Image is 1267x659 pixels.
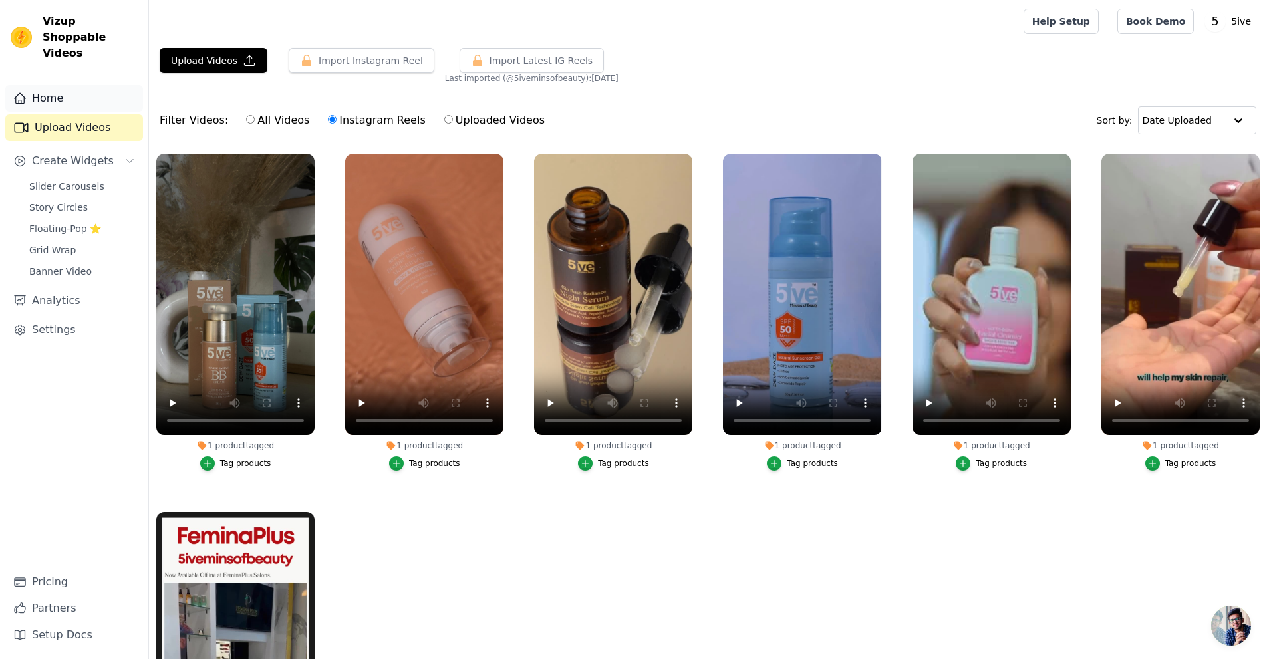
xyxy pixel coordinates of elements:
a: Upload Videos [5,114,143,141]
div: 1 product tagged [534,440,692,451]
button: Import Latest IG Reels [460,48,605,73]
a: Story Circles [21,198,143,217]
div: Tag products [1165,458,1216,469]
a: Banner Video [21,262,143,281]
span: Vizup Shoppable Videos [43,13,138,61]
a: Grid Wrap [21,241,143,259]
span: Create Widgets [32,153,114,169]
text: 5 [1212,15,1219,28]
span: Last imported (@ 5iveminsofbeauty ): [DATE] [445,73,619,84]
div: Tag products [976,458,1027,469]
button: Create Widgets [5,148,143,174]
img: Vizup [11,27,32,48]
div: 1 product tagged [723,440,881,451]
a: Partners [5,595,143,622]
button: Tag products [578,456,649,471]
a: Floating-Pop ⭐ [21,219,143,238]
a: Help Setup [1024,9,1099,34]
span: Slider Carousels [29,180,104,193]
label: Uploaded Videos [444,112,545,129]
input: All Videos [246,115,255,124]
div: 1 product tagged [1101,440,1260,451]
span: Grid Wrap [29,243,76,257]
button: Tag products [956,456,1027,471]
span: Floating-Pop ⭐ [29,222,101,235]
div: Tag products [598,458,649,469]
div: Sort by: [1097,106,1257,134]
input: Uploaded Videos [444,115,453,124]
div: 1 product tagged [156,440,315,451]
a: Settings [5,317,143,343]
div: Tag products [409,458,460,469]
span: Import Latest IG Reels [490,54,593,67]
a: Home [5,85,143,112]
button: 5 5ive [1204,9,1256,33]
div: Open chat [1211,606,1251,646]
label: Instagram Reels [327,112,426,129]
button: Tag products [389,456,460,471]
button: Tag products [200,456,271,471]
div: Filter Videos: [160,105,552,136]
div: 1 product tagged [913,440,1071,451]
button: Import Instagram Reel [289,48,434,73]
label: All Videos [245,112,310,129]
button: Tag products [767,456,838,471]
div: Tag products [220,458,271,469]
span: Banner Video [29,265,92,278]
a: Setup Docs [5,622,143,648]
button: Tag products [1145,456,1216,471]
p: 5ive [1226,9,1256,33]
a: Analytics [5,287,143,314]
div: 1 product tagged [345,440,503,451]
input: Instagram Reels [328,115,337,124]
a: Pricing [5,569,143,595]
div: Tag products [787,458,838,469]
span: Story Circles [29,201,88,214]
button: Upload Videos [160,48,267,73]
a: Book Demo [1117,9,1194,34]
a: Slider Carousels [21,177,143,196]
